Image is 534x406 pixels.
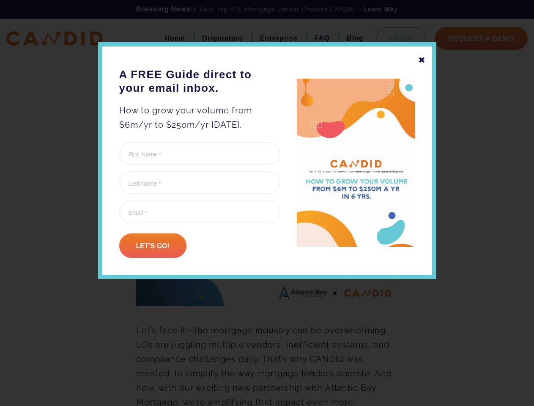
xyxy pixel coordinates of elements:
input: Last Name * [119,171,280,194]
p: How to grow your volume from $6m/yr to $250m/yr [DATE]. [119,103,280,132]
input: Email * [119,200,280,223]
img: A FREE Guide direct to your email inbox. [297,79,415,247]
input: First Name * [119,142,280,165]
h3: A FREE Guide direct to your email inbox. [119,68,280,95]
div: ✖ [418,53,426,67]
input: Let's go! [119,233,186,258]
